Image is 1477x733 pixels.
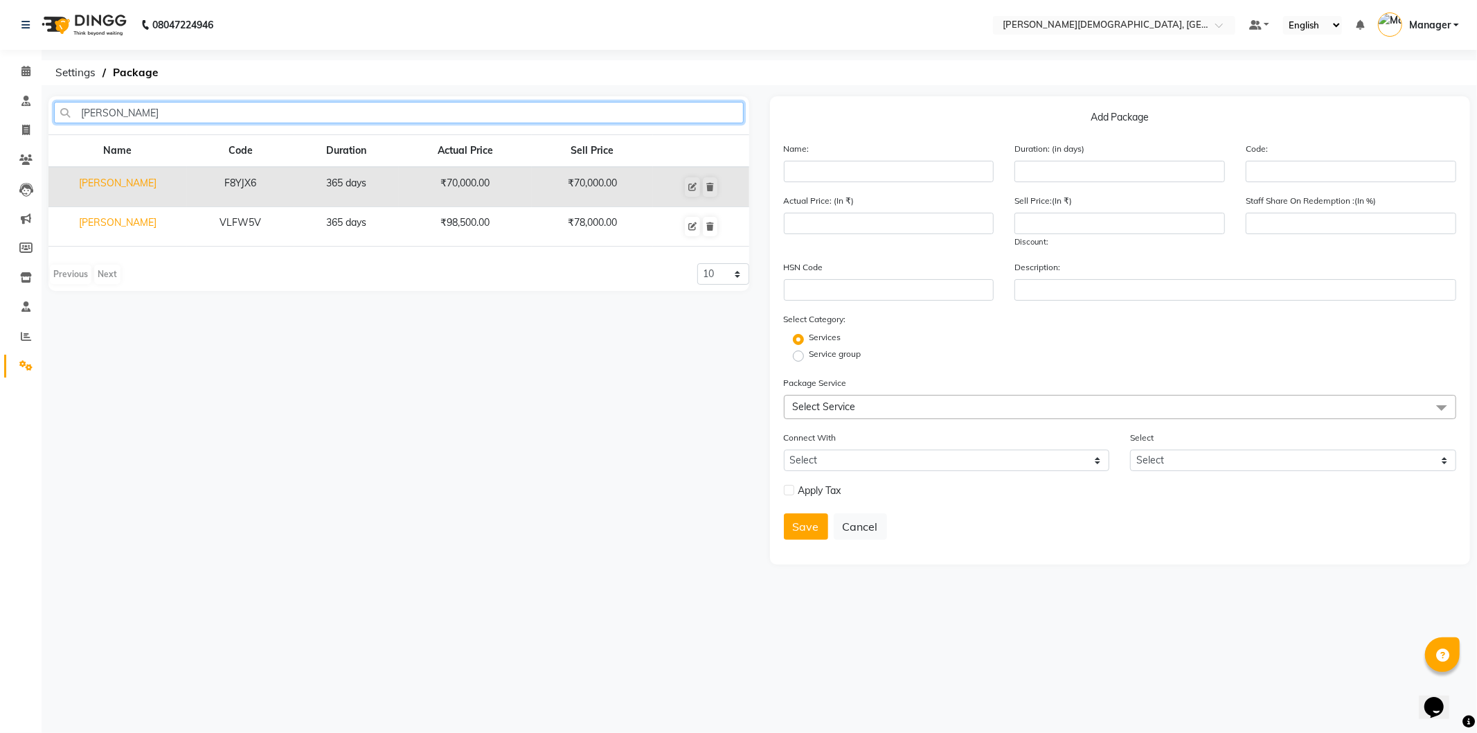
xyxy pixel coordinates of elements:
[35,6,130,44] img: logo
[294,207,399,247] td: 365 days
[784,313,846,326] label: Select Category:
[532,135,653,168] th: Sell Price
[798,484,841,498] span: Apply Tax
[784,261,823,274] label: HSN Code
[784,110,1457,130] p: Add Package
[834,513,887,540] button: Cancel
[1246,143,1268,155] label: Code:
[48,207,187,247] td: [PERSON_NAME]
[784,513,828,540] button: Save
[1409,18,1451,33] span: Manager
[1014,143,1084,155] label: Duration: (in days)
[1130,432,1154,444] label: Select
[532,167,653,207] td: ₹70,000.00
[187,135,294,168] th: Code
[48,135,187,168] th: Name
[187,207,294,247] td: VLFW5V
[294,167,399,207] td: 365 days
[187,167,294,207] td: F8YJX6
[54,102,744,123] input: Search by package name
[399,167,532,207] td: ₹70,000.00
[399,207,532,247] td: ₹98,500.00
[106,60,165,85] span: Package
[784,195,854,207] label: Actual Price: (In ₹)
[1014,261,1060,274] label: Description:
[793,400,856,413] span: Select Service
[1246,195,1376,207] label: Staff Share On Redemption :(In %)
[784,377,847,389] label: Package Service
[809,348,861,360] label: Service group
[1014,237,1048,247] span: Discount:
[784,432,836,444] label: Connect With
[1014,195,1072,207] label: Sell Price:(In ₹)
[1419,678,1463,719] iframe: chat widget
[152,6,213,44] b: 08047224946
[399,135,532,168] th: Actual Price
[784,143,809,155] label: Name:
[532,207,653,247] td: ₹78,000.00
[809,331,841,344] label: Services
[48,60,102,85] span: Settings
[1378,12,1402,37] img: Manager
[294,135,399,168] th: Duration
[48,167,187,207] td: [PERSON_NAME]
